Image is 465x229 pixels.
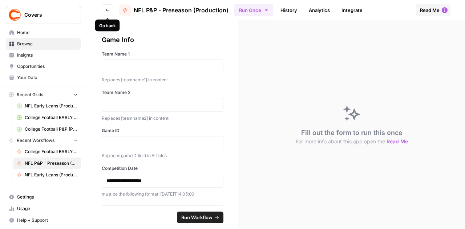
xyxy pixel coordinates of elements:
span: Run Workflow [181,214,213,221]
span: Recent Grids [17,91,43,98]
a: Analytics [304,4,334,16]
a: NFL Early Leans (Production) Grid (1) [13,100,81,112]
span: Insights [17,52,78,58]
button: Run Workflow [177,212,223,223]
span: Browse [17,41,78,47]
button: Run Once [234,4,273,16]
span: Home [17,29,78,36]
a: Settings [6,191,81,203]
span: College Football EARLY LEANS (Production) [25,148,78,155]
a: History [276,4,302,16]
p: Replaces [teamname2] in content [102,115,223,122]
label: Team Name 2 [102,89,223,96]
span: Covers [24,11,68,19]
span: College Football P&P (Production) Grid [25,126,78,132]
span: Read Me [420,7,440,14]
p: Replaces gameID field in Articles [102,152,223,159]
button: Workspace: Covers [6,6,81,24]
button: Read Me [416,4,450,16]
a: Browse [6,38,81,50]
p: must be the following format: [DATE]T14:05:00 [102,191,223,198]
label: Team Name 1 [102,51,223,57]
span: Opportunities [17,63,78,70]
a: Opportunities [6,61,81,72]
span: NFL P&P - Preseason (Production) [25,160,78,167]
span: Your Data [17,74,78,81]
label: Game ID [102,127,223,134]
a: Your Data [6,72,81,83]
p: Replaces [teamname1] in content [102,76,223,83]
button: For more info about this app open the Read Me [296,138,408,145]
button: Help + Support [6,214,81,226]
span: NFL P&P - Preseason (Production) [134,6,229,15]
div: Game Info [102,35,223,45]
a: NFL P&P - Preseason (Production) [13,158,81,169]
span: Settings [17,194,78,200]
a: NFL P&P - Preseason (Production) [119,4,229,16]
span: NFL Early Leans (Production) Grid (1) [25,103,78,109]
a: Usage [6,203,81,214]
span: Usage [17,205,78,212]
img: Covers Logo [8,8,21,21]
a: Home [6,27,81,38]
button: Recent Grids [6,89,81,100]
span: College Football EARLY LEANS (Production) Grid (1) [25,114,78,121]
span: Read Me [387,138,408,144]
div: Fill out the form to run this once [296,128,408,145]
span: NFL Early Leans (Production) [25,172,78,178]
span: Help + Support [17,217,78,224]
button: Recent Workflows [6,135,81,146]
a: NFL Early Leans (Production) [13,169,81,181]
label: Competition Date [102,165,223,172]
a: College Football EARLY LEANS (Production) Grid (1) [13,112,81,123]
a: College Football P&P (Production) Grid [13,123,81,135]
a: Integrate [337,4,367,16]
span: Recent Workflows [17,137,54,144]
a: College Football EARLY LEANS (Production) [13,146,81,158]
a: Insights [6,49,81,61]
